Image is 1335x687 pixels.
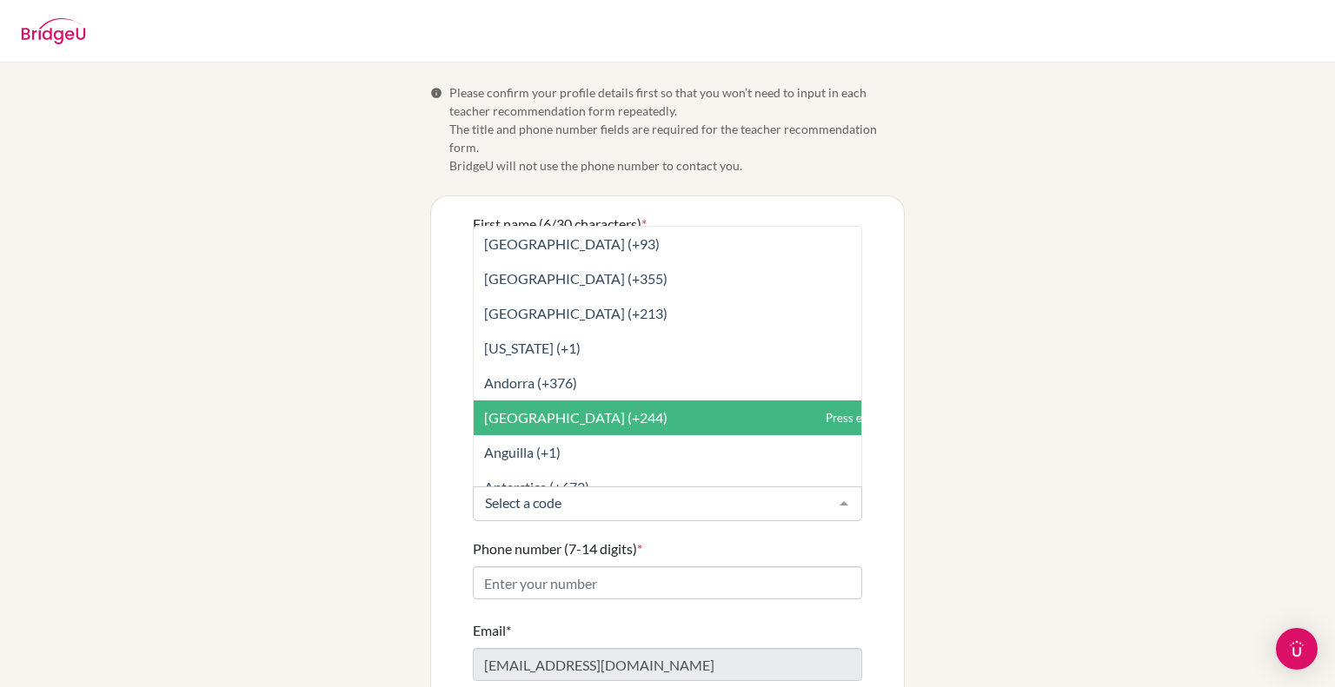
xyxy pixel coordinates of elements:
label: Email* [473,620,511,641]
span: [GEOGRAPHIC_DATA] (+93) [484,235,660,252]
span: Please confirm your profile details first so that you won’t need to input in each teacher recomme... [449,83,905,175]
input: Enter your number [473,566,862,599]
span: Anguilla (+1) [484,444,561,460]
label: Phone number (7-14 digits) [473,538,642,559]
span: [US_STATE] (+1) [484,340,581,356]
span: [GEOGRAPHIC_DATA] (+355) [484,270,667,287]
span: [GEOGRAPHIC_DATA] (+244) [484,409,667,426]
span: Antarctica (+672) [484,479,589,495]
span: [GEOGRAPHIC_DATA] (+213) [484,305,667,321]
span: Info [430,87,442,99]
label: First name (6/30 characters) [473,214,647,235]
input: Select a code [481,494,827,512]
span: Andorra (+376) [484,374,577,391]
img: BridgeU logo [21,18,86,44]
div: Open Intercom Messenger [1276,628,1318,670]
